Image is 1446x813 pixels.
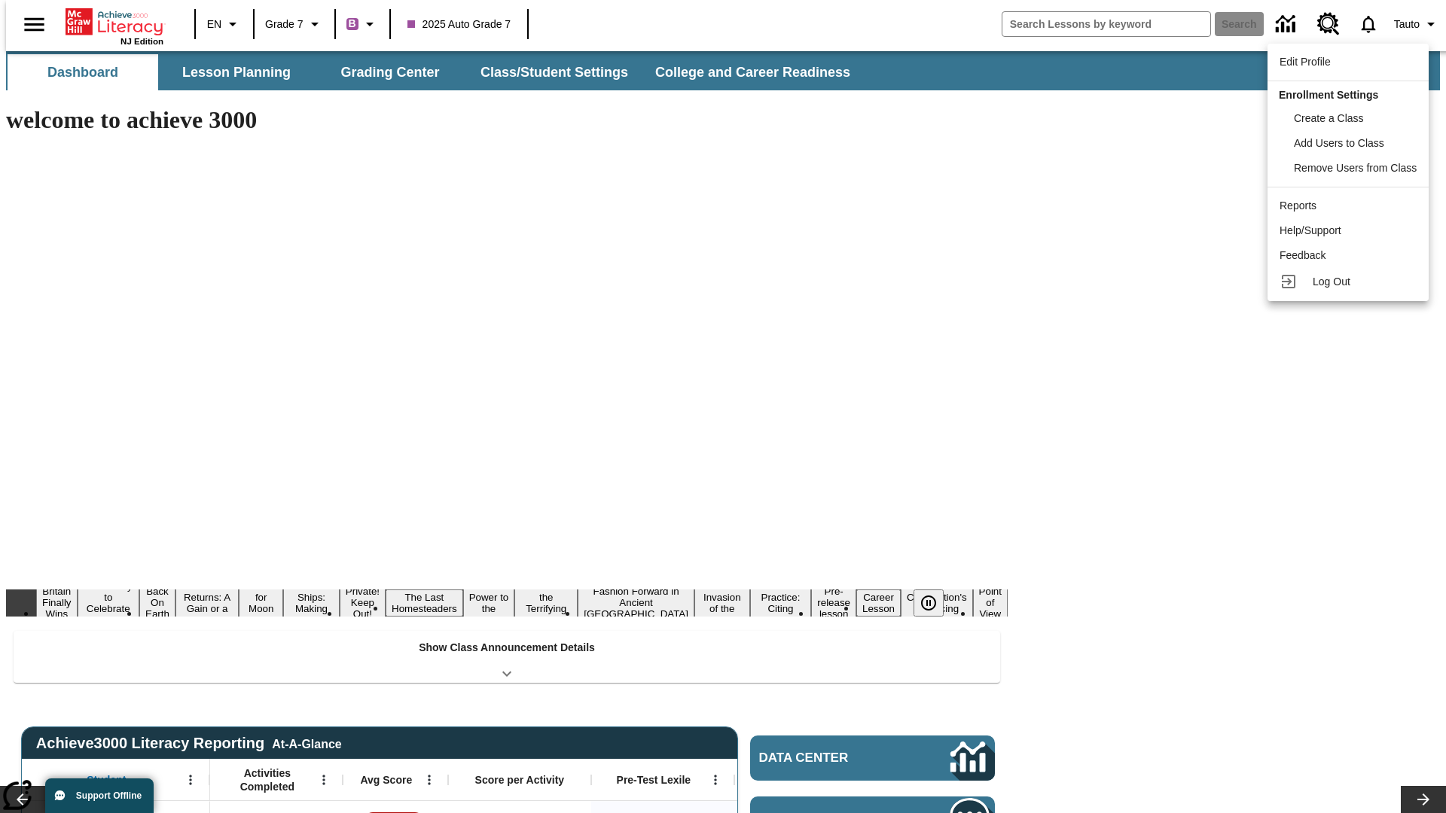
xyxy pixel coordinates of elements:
[1294,137,1384,149] span: Add Users to Class
[1294,162,1417,174] span: Remove Users from Class
[1279,89,1378,101] span: Enrollment Settings
[1280,224,1341,236] span: Help/Support
[1280,199,1316,212] span: Reports
[1280,249,1325,261] span: Feedback
[1313,276,1350,288] span: Log Out
[6,12,220,26] body: Maximum 600 characters Press Escape to exit toolbar Press Alt + F10 to reach toolbar
[1294,112,1364,124] span: Create a Class
[1280,56,1331,68] span: Edit Profile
